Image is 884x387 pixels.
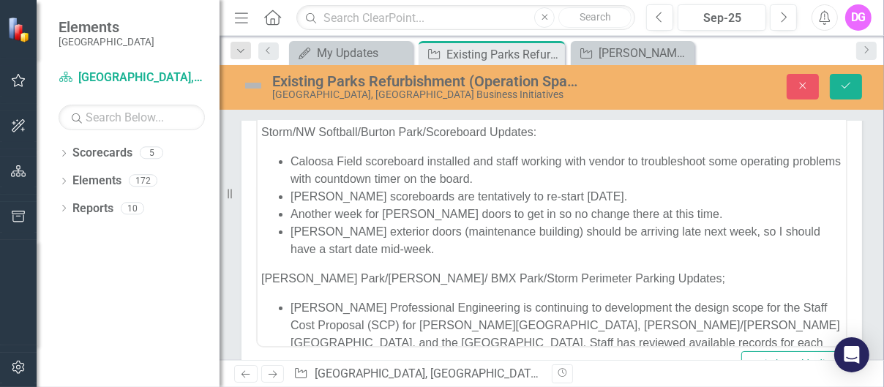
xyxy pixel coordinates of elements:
[59,36,154,48] small: [GEOGRAPHIC_DATA]
[558,7,632,28] button: Search
[599,44,691,62] div: [PERSON_NAME] Youth Center Roof Replacement
[574,44,691,62] a: [PERSON_NAME] Youth Center Roof Replacement
[678,4,766,31] button: Sep-25
[296,5,635,31] input: Search ClearPoint...
[140,147,163,159] div: 5
[580,11,611,23] span: Search
[59,105,205,130] input: Search Below...
[845,4,872,31] button: DG
[293,366,541,383] div: » »
[72,200,113,217] a: Reports
[293,44,409,62] a: My Updates
[272,73,578,89] div: Existing Parks Refurbishment (Operation Sparkle)
[317,44,409,62] div: My Updates
[241,74,265,97] img: Not Defined
[683,10,761,27] div: Sep-25
[834,337,869,372] div: Open Intercom Messenger
[72,173,121,189] a: Elements
[315,367,643,380] a: [GEOGRAPHIC_DATA], [GEOGRAPHIC_DATA] Business Initiatives
[72,145,132,162] a: Scorecards
[258,91,846,346] iframe: Rich Text Area
[741,351,847,377] button: Switch to old editor
[59,18,154,36] span: Elements
[59,69,205,86] a: [GEOGRAPHIC_DATA], [GEOGRAPHIC_DATA] Business Initiatives
[446,45,561,64] div: Existing Parks Refurbishment (Operation Sparkle)
[272,89,578,100] div: [GEOGRAPHIC_DATA], [GEOGRAPHIC_DATA] Business Initiatives
[129,175,157,187] div: 172
[121,202,144,214] div: 10
[6,15,34,43] img: ClearPoint Strategy
[33,208,585,279] li: [PERSON_NAME] Professional Engineering is continuing to development the design scope for the Staf...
